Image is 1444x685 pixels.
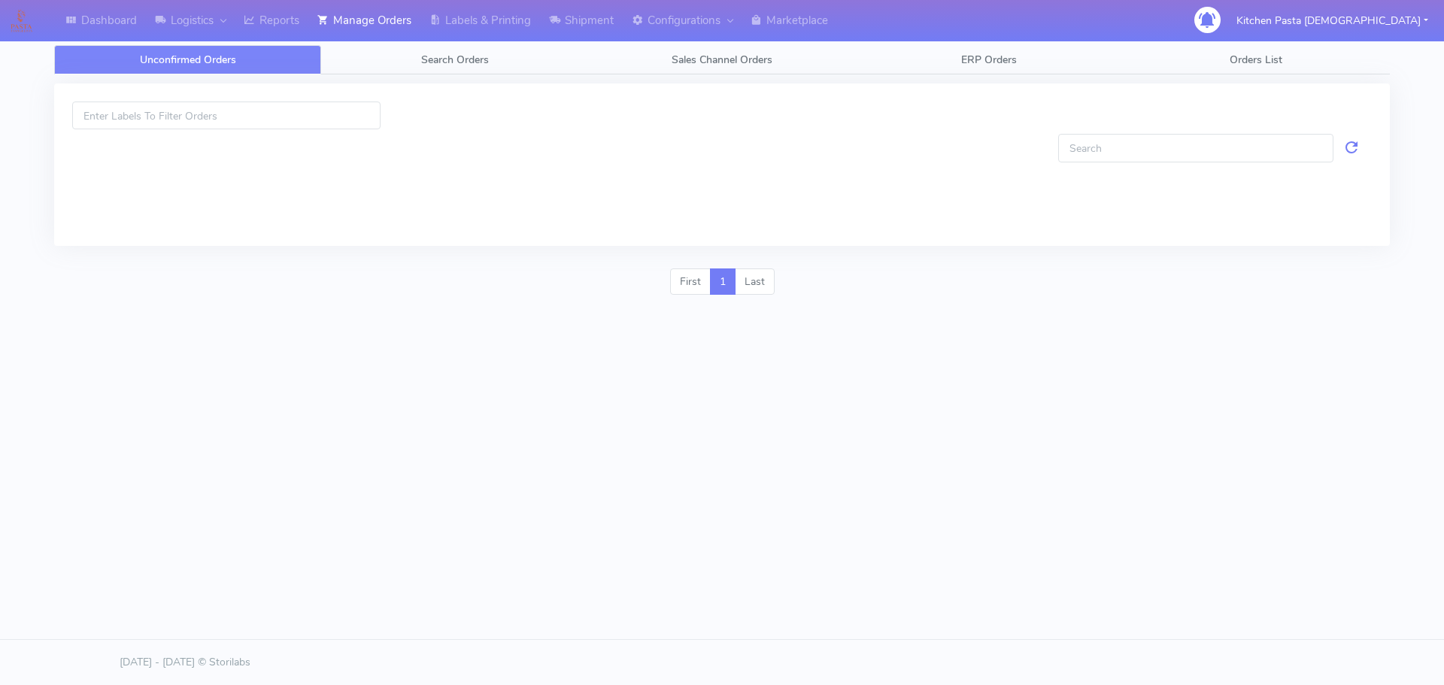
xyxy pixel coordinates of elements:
[961,53,1017,67] span: ERP Orders
[1058,134,1333,162] input: Search
[421,53,489,67] span: Search Orders
[72,102,381,129] input: Enter Labels To Filter Orders
[140,53,236,67] span: Unconfirmed Orders
[1225,5,1439,36] button: Kitchen Pasta [DEMOGRAPHIC_DATA]
[672,53,772,67] span: Sales Channel Orders
[54,45,1390,74] ul: Tabs
[710,268,736,296] a: 1
[1230,53,1282,67] span: Orders List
